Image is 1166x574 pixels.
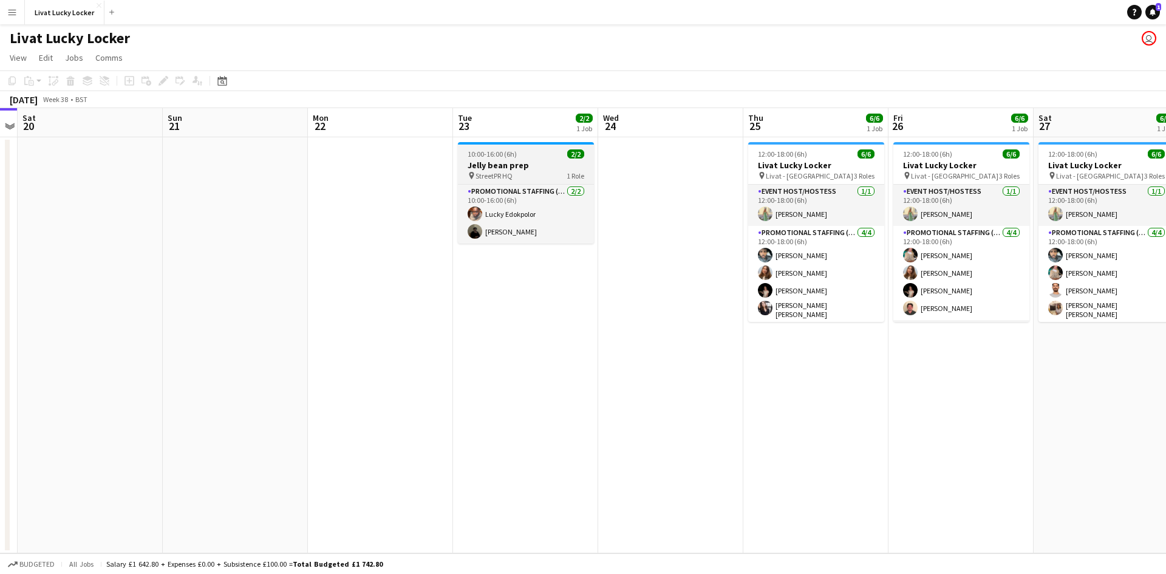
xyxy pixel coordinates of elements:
a: 1 [1145,5,1160,19]
span: Comms [95,52,123,63]
span: 1 Role [567,171,584,180]
app-card-role: Promotional Staffing (Brand Ambassadors)4/412:00-18:00 (6h)[PERSON_NAME][PERSON_NAME][PERSON_NAME... [893,226,1029,320]
a: View [5,50,32,66]
span: Edit [39,52,53,63]
span: Wed [603,112,619,123]
div: 1 Job [1012,124,1028,133]
span: Fri [893,112,903,123]
span: All jobs [67,559,96,569]
span: Week 38 [40,95,70,104]
span: Budgeted [19,560,55,569]
span: Livat - [GEOGRAPHIC_DATA] [766,171,853,180]
span: 3 Roles [999,171,1020,180]
a: Comms [90,50,128,66]
span: 6/6 [857,149,874,159]
span: StreetPR HQ [476,171,513,180]
div: [DATE] [10,94,38,106]
span: Sun [168,112,182,123]
h1: Livat Lucky Locker [10,29,130,47]
button: Budgeted [6,558,56,571]
span: 12:00-18:00 (6h) [1048,149,1097,159]
app-job-card: 12:00-18:00 (6h)6/6Livat Lucky Locker Livat - [GEOGRAPHIC_DATA]3 RolesEvent Host/Hostess1/112:00-... [893,142,1029,322]
span: 12:00-18:00 (6h) [903,149,952,159]
span: 6/6 [1003,149,1020,159]
span: 6/6 [1148,149,1165,159]
span: Thu [748,112,763,123]
span: 22 [311,119,329,133]
span: 24 [601,119,619,133]
span: 6/6 [1011,114,1028,123]
span: Livat - [GEOGRAPHIC_DATA] [1056,171,1144,180]
app-user-avatar: Amelia Radley [1142,31,1156,46]
span: Jobs [65,52,83,63]
app-card-role: Promotional Staffing (Brand Ambassadors)2/210:00-16:00 (6h)Lucky Edokpolor[PERSON_NAME] [458,185,594,244]
div: 1 Job [576,124,592,133]
app-card-role: Promotional Staffing (Brand Ambassadors)4/412:00-18:00 (6h)[PERSON_NAME][PERSON_NAME][PERSON_NAME... [748,226,884,324]
app-job-card: 12:00-18:00 (6h)6/6Livat Lucky Locker Livat - [GEOGRAPHIC_DATA]3 RolesEvent Host/Hostess1/112:00-... [748,142,884,322]
div: Salary £1 642.80 + Expenses £0.00 + Subsistence £100.00 = [106,559,383,569]
span: 3 Roles [854,171,874,180]
span: Sat [1038,112,1052,123]
div: BST [75,95,87,104]
app-job-card: 10:00-16:00 (6h)2/2Jelly bean prep StreetPR HQ1 RolePromotional Staffing (Brand Ambassadors)2/210... [458,142,594,244]
span: 3 Roles [1144,171,1165,180]
span: View [10,52,27,63]
span: 2/2 [567,149,584,159]
span: 6/6 [866,114,883,123]
a: Jobs [60,50,88,66]
span: 26 [892,119,903,133]
span: Total Budgeted £1 742.80 [293,559,383,569]
span: 27 [1037,119,1052,133]
span: 1 [1156,3,1161,11]
h3: Livat Lucky Locker [748,160,884,171]
span: 2/2 [576,114,593,123]
span: 21 [166,119,182,133]
span: Tue [458,112,472,123]
button: Livat Lucky Locker [25,1,104,24]
span: 23 [456,119,472,133]
h3: Jelly bean prep [458,160,594,171]
span: 10:00-16:00 (6h) [468,149,517,159]
app-card-role: Event Host/Hostess1/112:00-18:00 (6h)[PERSON_NAME] [748,185,884,226]
span: 20 [21,119,36,133]
span: 12:00-18:00 (6h) [758,149,807,159]
span: Livat - [GEOGRAPHIC_DATA] [911,171,998,180]
span: Sat [22,112,36,123]
a: Edit [34,50,58,66]
span: Mon [313,112,329,123]
div: 1 Job [867,124,882,133]
span: 25 [746,119,763,133]
h3: Livat Lucky Locker [893,160,1029,171]
app-card-role: Event Host/Hostess1/112:00-18:00 (6h)[PERSON_NAME] [893,185,1029,226]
